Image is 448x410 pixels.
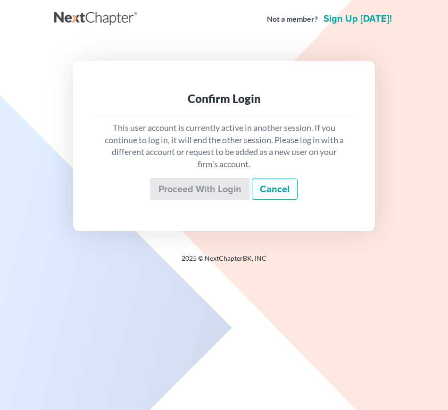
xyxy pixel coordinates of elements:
a: Cancel [252,179,298,200]
strong: Not a member? [267,14,318,25]
input: Proceed with login [150,178,249,201]
a: Sign up [DATE]! [322,14,394,24]
div: 2025 © NextChapterBK, INC [54,254,394,271]
div: Confirm Login [103,91,345,106]
p: This user account is currently active in another session. If you continue to log in, it will end ... [103,122,345,171]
